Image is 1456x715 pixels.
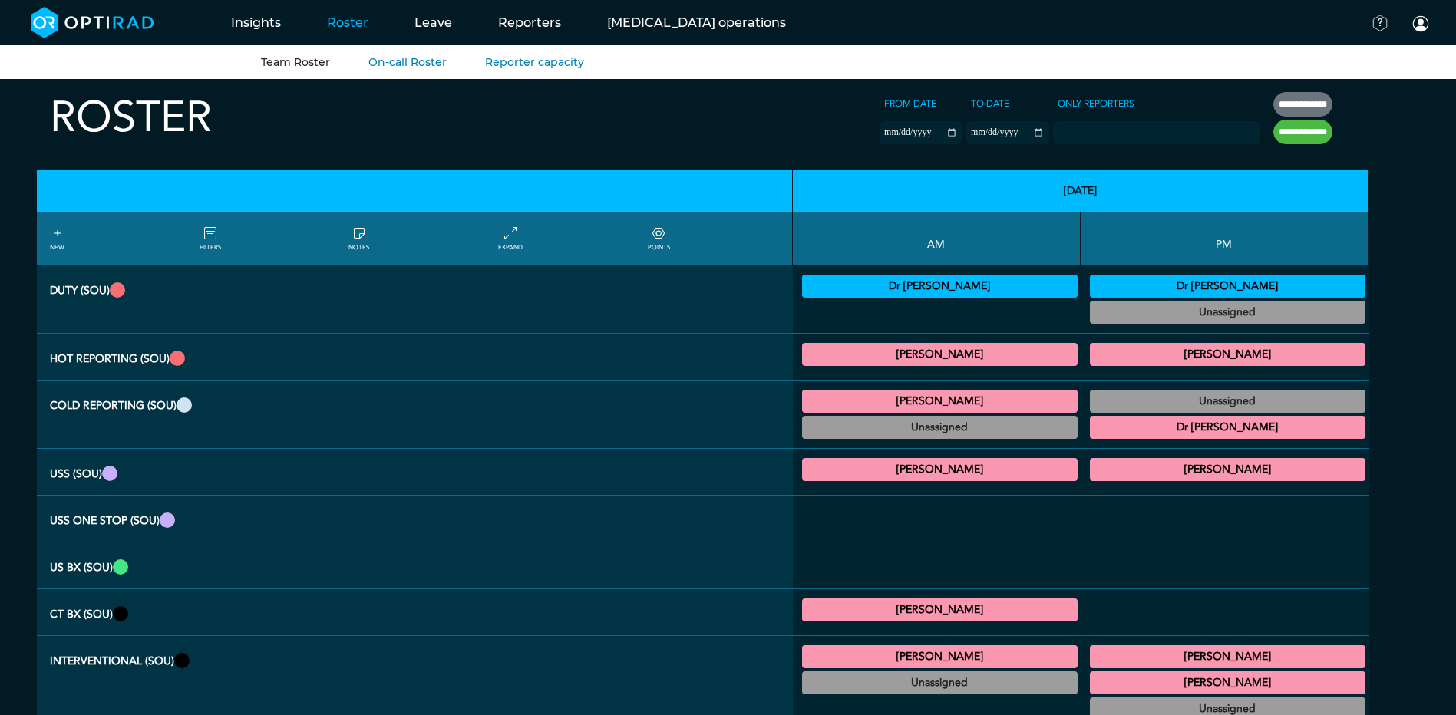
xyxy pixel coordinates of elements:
div: General MRI 17:30 - 18:00 [1090,416,1365,439]
div: CT Intervention Body 09:00 - 13:00 [802,598,1078,621]
th: Cold Reporting (SOU) [37,381,793,449]
summary: Unassigned [804,674,1075,692]
input: null [1055,124,1131,137]
summary: [PERSON_NAME] [1092,674,1363,692]
summary: Dr [PERSON_NAME] [1092,277,1363,295]
th: CT Bx (SOU) [37,589,793,636]
summary: [PERSON_NAME] [804,345,1075,364]
th: AM [793,212,1081,265]
summary: [PERSON_NAME] [1092,345,1363,364]
th: USS (SOU) [37,449,793,496]
th: [DATE] [793,170,1369,212]
img: brand-opti-rad-logos-blue-and-white-d2f68631ba2948856bd03f2d395fb146ddc8fb01b4b6e9315ea85fa773367... [31,7,154,38]
summary: Unassigned [1092,392,1363,410]
a: Reporter capacity [485,55,584,69]
th: Duty (SOU) [37,265,793,334]
label: To date [966,92,1014,115]
div: General MRI 07:00 - 09:00 [802,390,1078,413]
div: MRI Trauma & Urgent/CT Trauma & Urgent 13:00 - 17:00 [1090,343,1365,366]
a: On-call Roster [368,55,447,69]
summary: Dr [PERSON_NAME] [804,277,1075,295]
div: IR General Diagnostic/IR General Interventional 09:00 - 13:00 [802,671,1078,694]
th: USS One Stop (SOU) [37,496,793,542]
a: collapse/expand expected points [648,225,670,252]
div: IR General Interventional/IR General Diagnostic 13:00 - 17:00 [1090,645,1365,668]
div: Vetting (30 PF Points) 13:00 - 17:30 [1090,275,1365,298]
div: General US 14:00 - 17:00 [1090,458,1365,481]
th: Hot Reporting (SOU) [37,334,793,381]
a: show/hide notes [348,225,369,252]
summary: [PERSON_NAME] [1092,460,1363,479]
div: MRI Trauma & Urgent/CT Trauma & Urgent 09:00 - 13:00 [802,343,1078,366]
th: PM [1081,212,1369,265]
label: Only Reporters [1053,92,1139,115]
a: Team Roster [261,55,330,69]
div: Vetting (30 PF Points) 09:00 - 13:00 [802,275,1078,298]
summary: Dr [PERSON_NAME] [1092,418,1363,437]
summary: Unassigned [1092,303,1363,321]
summary: [PERSON_NAME] [804,460,1075,479]
summary: [PERSON_NAME] [804,392,1075,410]
div: General MRI/General CT 09:00 - 13:00 [802,416,1078,439]
a: collapse/expand entries [498,225,523,252]
div: IR General Interventional/IR General Diagnostic 13:00 - 17:00 [1090,671,1365,694]
summary: [PERSON_NAME] [804,647,1075,666]
summary: [PERSON_NAME] [1092,647,1363,666]
a: FILTERS [200,225,221,252]
div: IR General Diagnostic/IR General Interventional 09:00 - 13:00 [802,645,1078,668]
summary: [PERSON_NAME] [804,601,1075,619]
th: US Bx (SOU) [37,542,793,589]
div: Vetting (30 PF Points) 13:00 - 17:00 [1090,301,1365,324]
div: General US 09:00 - 13:00 [802,458,1078,481]
div: General MRI/General CT 13:00 - 17:00 [1090,390,1365,413]
summary: Unassigned [804,418,1075,437]
label: From date [880,92,941,115]
h2: Roster [50,92,212,143]
a: NEW [50,225,64,252]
